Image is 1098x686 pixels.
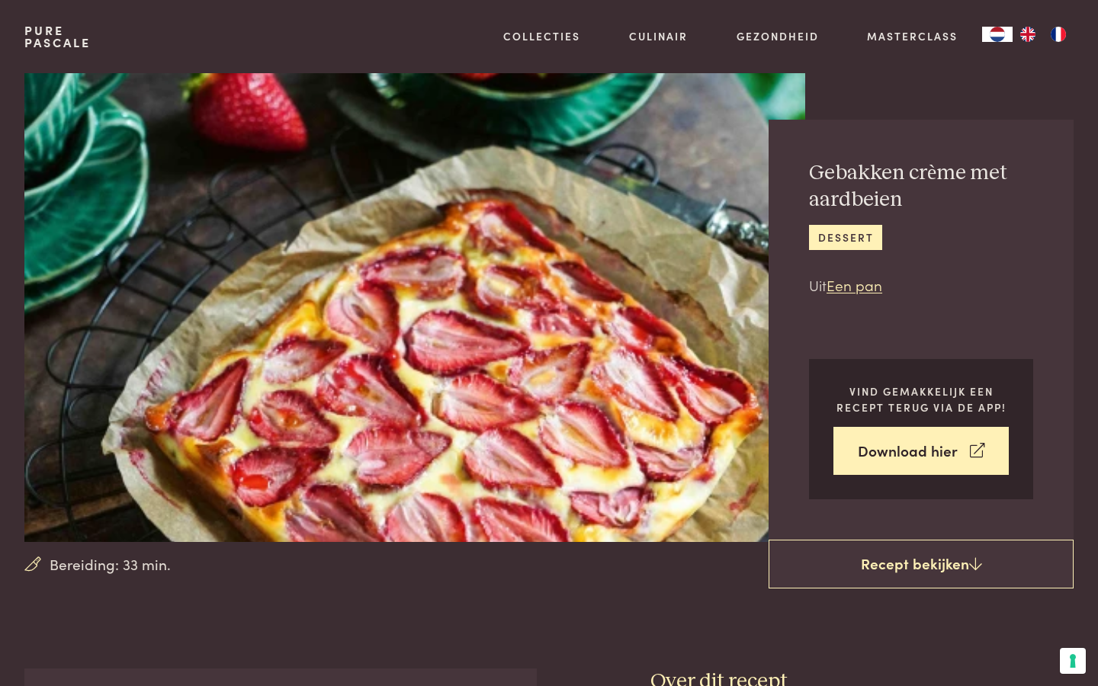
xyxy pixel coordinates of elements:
[1060,648,1086,674] button: Uw voorkeuren voor toestemming voor trackingtechnologieën
[982,27,1013,42] a: NL
[833,427,1009,475] a: Download hier
[1013,27,1043,42] a: EN
[503,28,580,44] a: Collecties
[24,73,805,542] img: Gebakken crème met aardbeien
[1013,27,1074,42] ul: Language list
[737,28,819,44] a: Gezondheid
[50,553,171,575] span: Bereiding: 33 min.
[809,160,1033,213] h2: Gebakken crème met aardbeien
[809,274,1033,297] p: Uit
[809,225,882,250] a: dessert
[982,27,1013,42] div: Language
[982,27,1074,42] aside: Language selected: Nederlands
[833,383,1009,415] p: Vind gemakkelijk een recept terug via de app!
[1043,27,1074,42] a: FR
[24,24,91,49] a: PurePascale
[769,540,1074,588] a: Recept bekijken
[867,28,958,44] a: Masterclass
[629,28,688,44] a: Culinair
[827,274,882,295] a: Een pan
